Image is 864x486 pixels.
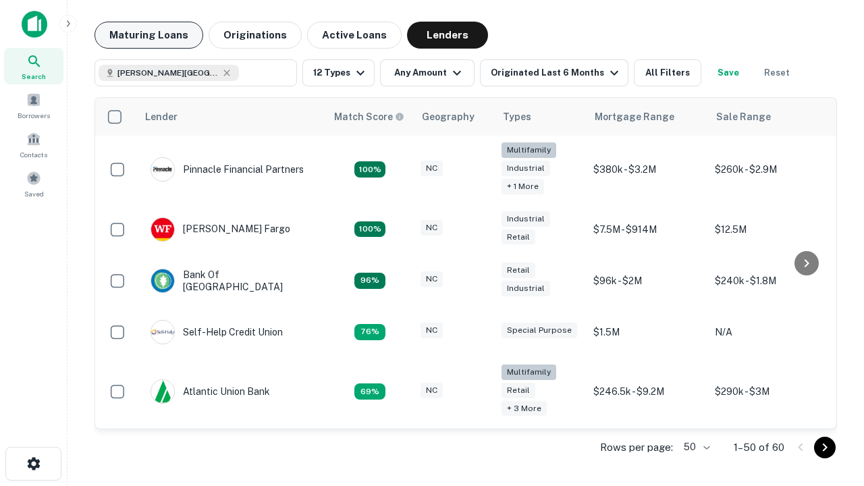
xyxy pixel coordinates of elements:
div: Retail [502,263,535,278]
img: picture [151,158,174,181]
span: Search [22,71,46,82]
img: picture [151,321,174,344]
p: Rows per page: [600,439,673,456]
div: Self-help Credit Union [151,320,283,344]
div: NC [421,323,443,338]
th: Lender [137,98,326,136]
div: Sale Range [716,109,771,125]
div: Originated Last 6 Months [491,65,622,81]
p: 1–50 of 60 [734,439,784,456]
div: Capitalize uses an advanced AI algorithm to match your search with the best lender. The match sco... [334,109,404,124]
div: Multifamily [502,142,556,158]
td: $12.5M [708,204,830,255]
button: Any Amount [380,59,475,86]
td: $380k - $3.2M [587,136,708,204]
a: Borrowers [4,87,63,124]
td: $260k - $2.9M [708,136,830,204]
th: Sale Range [708,98,830,136]
div: NC [421,220,443,236]
button: Reset [755,59,799,86]
button: Originations [209,22,302,49]
button: Active Loans [307,22,402,49]
img: picture [151,380,174,403]
div: Multifamily [502,364,556,380]
th: Capitalize uses an advanced AI algorithm to match your search with the best lender. The match sco... [326,98,414,136]
div: Atlantic Union Bank [151,379,270,404]
td: $290k - $3M [708,358,830,426]
img: picture [151,218,174,241]
button: Lenders [407,22,488,49]
a: Contacts [4,126,63,163]
div: NC [421,271,443,287]
h6: Match Score [334,109,402,124]
div: Matching Properties: 11, hasApolloMatch: undefined [354,324,385,340]
div: Retail [502,230,535,245]
div: Lender [145,109,178,125]
img: capitalize-icon.png [22,11,47,38]
div: Pinnacle Financial Partners [151,157,304,182]
span: [PERSON_NAME][GEOGRAPHIC_DATA], [GEOGRAPHIC_DATA] [117,67,219,79]
div: + 1 more [502,179,544,194]
div: Industrial [502,161,550,176]
a: Saved [4,165,63,202]
button: 12 Types [302,59,375,86]
div: Matching Properties: 14, hasApolloMatch: undefined [354,273,385,289]
img: picture [151,269,174,292]
button: All Filters [634,59,701,86]
div: + 3 more [502,401,547,416]
div: Mortgage Range [595,109,674,125]
th: Geography [414,98,495,136]
td: $240k - $1.8M [708,255,830,306]
th: Types [495,98,587,136]
div: Industrial [502,211,550,227]
iframe: Chat Widget [796,335,864,400]
span: Saved [24,188,44,199]
div: NC [421,161,443,176]
div: Matching Properties: 10, hasApolloMatch: undefined [354,383,385,400]
button: Save your search to get updates of matches that match your search criteria. [707,59,750,86]
div: Retail [502,383,535,398]
div: Matching Properties: 15, hasApolloMatch: undefined [354,221,385,238]
button: Originated Last 6 Months [480,59,628,86]
span: Contacts [20,149,47,160]
div: Geography [422,109,475,125]
button: Maturing Loans [94,22,203,49]
td: $7.5M - $914M [587,204,708,255]
a: Search [4,48,63,84]
div: Industrial [502,281,550,296]
th: Mortgage Range [587,98,708,136]
span: Borrowers [18,110,50,121]
div: Bank Of [GEOGRAPHIC_DATA] [151,269,313,293]
td: $246.5k - $9.2M [587,358,708,426]
button: Go to next page [814,437,836,458]
div: Types [503,109,531,125]
div: NC [421,383,443,398]
td: $1.5M [587,306,708,358]
div: 50 [678,437,712,457]
div: Matching Properties: 26, hasApolloMatch: undefined [354,161,385,178]
td: $96k - $2M [587,255,708,306]
div: Special Purpose [502,323,577,338]
td: N/A [708,306,830,358]
div: [PERSON_NAME] Fargo [151,217,290,242]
